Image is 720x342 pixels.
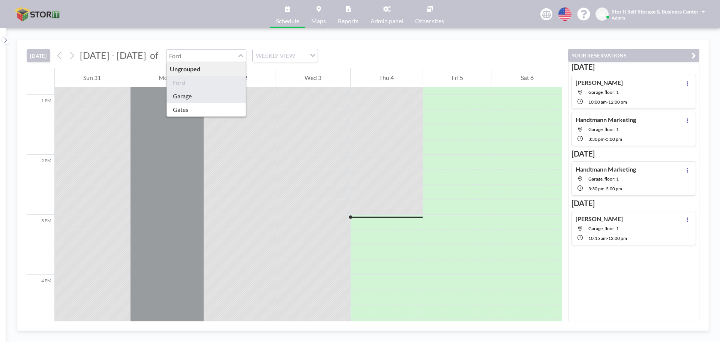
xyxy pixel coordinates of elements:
span: 5:00 PM [606,186,622,191]
span: Garage, floor: 1 [588,89,619,95]
div: 3 PM [27,215,54,275]
h4: Handtmann Marketing [576,116,636,124]
h3: [DATE] [571,199,696,208]
input: Ford [166,50,238,62]
span: - [607,99,608,105]
span: Garage, floor: 1 [588,176,619,182]
span: Admin panel [370,18,403,24]
div: Ford [167,76,246,89]
span: Other sites [415,18,444,24]
div: Sun 31 [55,68,130,87]
span: 10:00 AM [588,99,607,105]
img: organization-logo [12,7,64,22]
div: 4 PM [27,275,54,335]
h4: Handtmann Marketing [576,166,636,173]
div: 2 PM [27,155,54,215]
div: Mon 1 [130,68,204,87]
span: 12:00 PM [608,99,627,105]
button: YOUR RESERVATIONS [568,49,699,62]
span: - [604,136,606,142]
span: 3:30 PM [588,186,604,191]
div: 1 PM [27,95,54,155]
div: Gates [167,103,246,116]
span: Schedule [276,18,299,24]
div: Ungrouped [167,62,246,76]
span: S& [599,11,606,18]
span: 5:00 PM [606,136,622,142]
span: 12:00 PM [608,235,627,241]
input: Search for option [297,51,305,60]
span: Stor It Self Storage & Business Center [612,8,699,15]
span: - [607,235,608,241]
span: 10:15 AM [588,235,607,241]
div: Search for option [253,49,318,62]
h3: [DATE] [571,62,696,72]
h4: [PERSON_NAME] [576,79,623,86]
h4: [PERSON_NAME] [576,215,623,223]
div: Thu 4 [351,68,423,87]
div: Wed 3 [276,68,350,87]
span: of [150,50,158,61]
span: Garage, floor: 1 [588,226,619,231]
div: Sat 6 [492,68,562,87]
div: Garage [167,89,246,103]
span: WEEKLY VIEW [254,51,297,60]
span: Garage, floor: 1 [588,127,619,132]
button: [DATE] [27,49,50,62]
span: Admin [612,15,625,21]
span: - [604,186,606,191]
span: Reports [338,18,358,24]
div: Fri 5 [423,68,492,87]
span: [DATE] - [DATE] [80,50,146,61]
span: Maps [311,18,326,24]
h3: [DATE] [571,149,696,158]
span: 3:30 PM [588,136,604,142]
